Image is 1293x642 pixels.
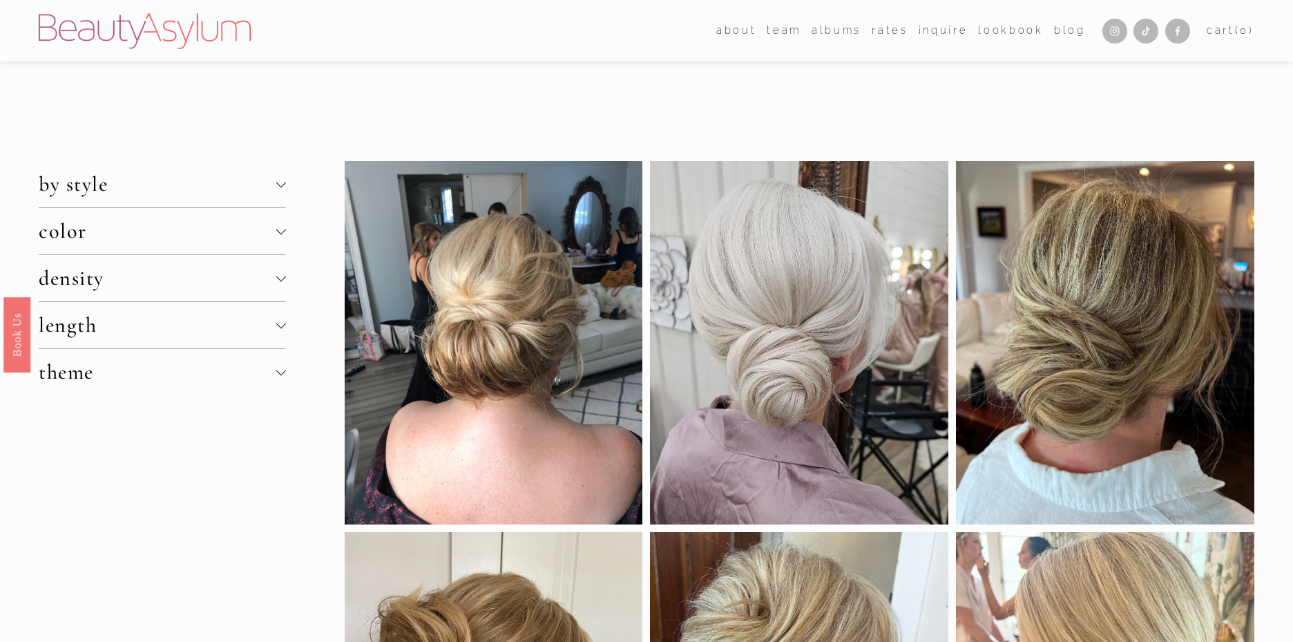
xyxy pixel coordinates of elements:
span: about [716,21,756,40]
a: folder dropdown [767,21,801,41]
a: folder dropdown [716,21,756,41]
a: Instagram [1102,19,1127,44]
a: albums [812,21,861,41]
span: team [767,21,801,40]
button: length [39,302,286,348]
a: Book Us [3,296,30,372]
a: Rates [872,21,908,41]
span: color [39,218,276,244]
span: density [39,265,276,291]
span: length [39,312,276,338]
a: Blog [1054,21,1086,41]
a: Facebook [1165,19,1190,44]
button: theme [39,349,286,395]
button: by style [39,161,286,207]
a: Lookbook [978,21,1044,41]
span: 0 [1240,24,1249,36]
a: 0 items in cart [1207,21,1254,40]
span: ( ) [1235,24,1254,36]
button: density [39,255,286,301]
span: by style [39,171,276,197]
img: Beauty Asylum | Bridal Hair &amp; Makeup Charlotte &amp; Atlanta [39,13,251,49]
a: Inquire [919,21,968,41]
button: color [39,208,286,254]
span: theme [39,359,276,385]
a: TikTok [1133,19,1158,44]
